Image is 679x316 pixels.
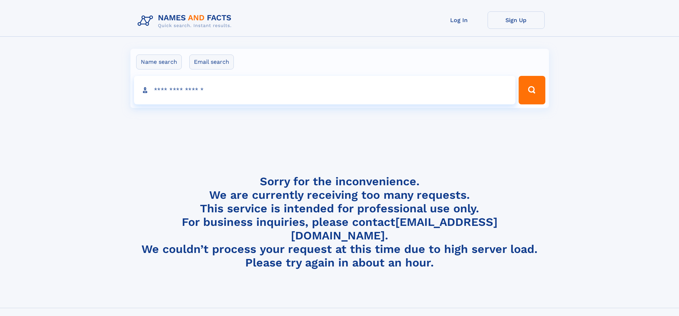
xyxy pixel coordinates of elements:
[431,11,488,29] a: Log In
[488,11,545,29] a: Sign Up
[291,215,498,242] a: [EMAIL_ADDRESS][DOMAIN_NAME]
[135,175,545,270] h4: Sorry for the inconvenience. We are currently receiving too many requests. This service is intend...
[135,11,237,31] img: Logo Names and Facts
[136,55,182,69] label: Name search
[189,55,234,69] label: Email search
[134,76,516,104] input: search input
[519,76,545,104] button: Search Button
